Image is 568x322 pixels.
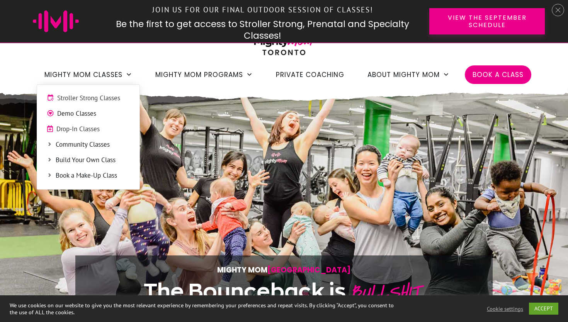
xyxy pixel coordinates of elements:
[267,265,351,275] span: [GEOGRAPHIC_DATA]
[367,68,449,81] a: About Mighty Mom
[56,124,130,134] span: Drop-In Classes
[57,93,130,103] span: Stroller Strong Classes
[44,68,122,81] span: Mighty Mom Classes
[33,10,79,32] img: mighty-mom-ico
[10,302,394,316] div: We use cookies on our website to give you the most relevant experience by remembering your prefer...
[56,155,130,165] span: Build Your Own Class
[104,19,422,42] h2: Be the first to get access to Stroller Strong, Prenatal and Specialty Classes!
[443,14,531,29] span: View the September Schedule
[473,68,524,81] a: Book a Class
[41,139,136,151] a: Community Classes
[99,264,469,276] p: Mighty Mom
[56,171,130,181] span: Book a Make-Up Class
[144,279,346,303] span: The Bounceback is
[104,2,421,18] p: Join us for our final outdoor session of classes!
[155,68,243,81] span: Mighty Mom Programs
[487,305,523,312] a: Cookie settings
[276,68,344,81] a: Private Coaching
[41,123,136,135] a: Drop-In Classes
[41,154,136,166] a: Build Your Own Class
[41,108,136,120] a: Demo Classes
[44,68,132,81] a: Mighty Mom Classes
[155,68,253,81] a: Mighty Mom Programs
[350,278,420,307] span: BULLSHIT
[41,92,136,104] a: Stroller Strong Classes
[529,303,558,315] a: ACCEPT
[429,8,545,34] a: View the September Schedule
[367,68,440,81] span: About Mighty Mom
[56,140,130,150] span: Community Classes
[57,109,130,119] span: Demo Classes
[41,170,136,182] a: Book a Make-Up Class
